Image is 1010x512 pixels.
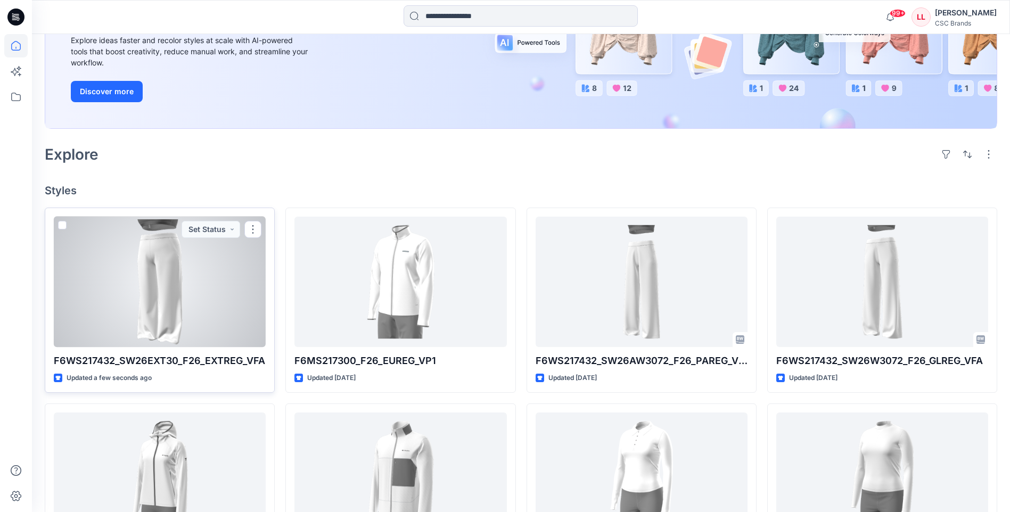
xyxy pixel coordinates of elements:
[54,353,266,368] p: F6WS217432_SW26EXT30_F26_EXTREG_VFA
[536,353,748,368] p: F6WS217432_SW26AW3072_F26_PAREG_VFA2
[776,217,988,347] a: F6WS217432_SW26W3072_F26_GLREG_VFA
[71,81,310,102] a: Discover more
[45,146,98,163] h2: Explore
[71,81,143,102] button: Discover more
[935,19,997,27] div: CSC Brands
[71,35,310,68] div: Explore ideas faster and recolor styles at scale with AI-powered tools that boost creativity, red...
[294,353,506,368] p: F6MS217300_F26_EUREG_VP1
[294,217,506,347] a: F6MS217300_F26_EUREG_VP1
[548,373,597,384] p: Updated [DATE]
[45,184,997,197] h4: Styles
[912,7,931,27] div: LL
[67,373,152,384] p: Updated a few seconds ago
[307,373,356,384] p: Updated [DATE]
[536,217,748,347] a: F6WS217432_SW26AW3072_F26_PAREG_VFA2
[776,353,988,368] p: F6WS217432_SW26W3072_F26_GLREG_VFA
[789,373,837,384] p: Updated [DATE]
[54,217,266,347] a: F6WS217432_SW26EXT30_F26_EXTREG_VFA
[935,6,997,19] div: [PERSON_NAME]
[890,9,906,18] span: 99+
